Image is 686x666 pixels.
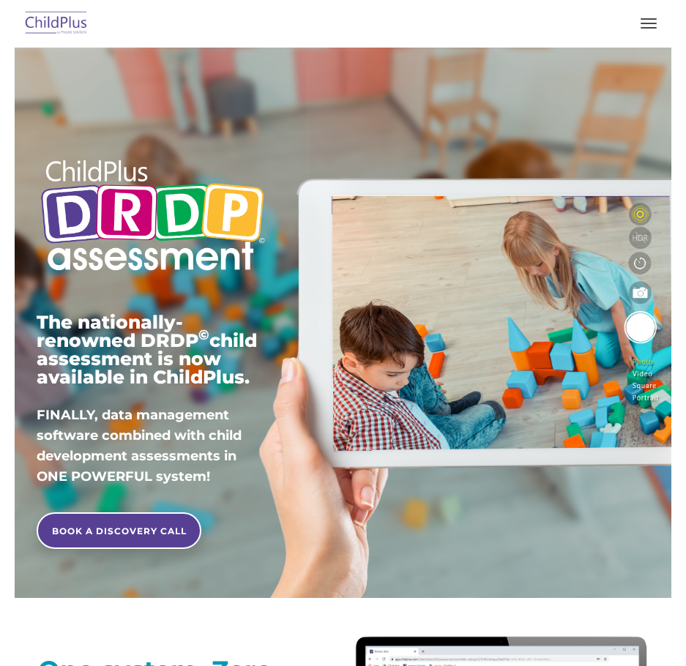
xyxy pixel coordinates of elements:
span: FINALLY, data management software combined with child development assessments in ONE POWERFUL sys... [37,407,242,484]
img: Copyright - DRDP Logo Light [37,146,269,288]
sup: © [198,326,209,343]
a: BOOK A DISCOVERY CALL [37,512,201,549]
img: ChildPlus by Procare Solutions [22,7,91,41]
span: The nationally-renowned DRDP child assessment is now available in ChildPlus. [37,311,257,388]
